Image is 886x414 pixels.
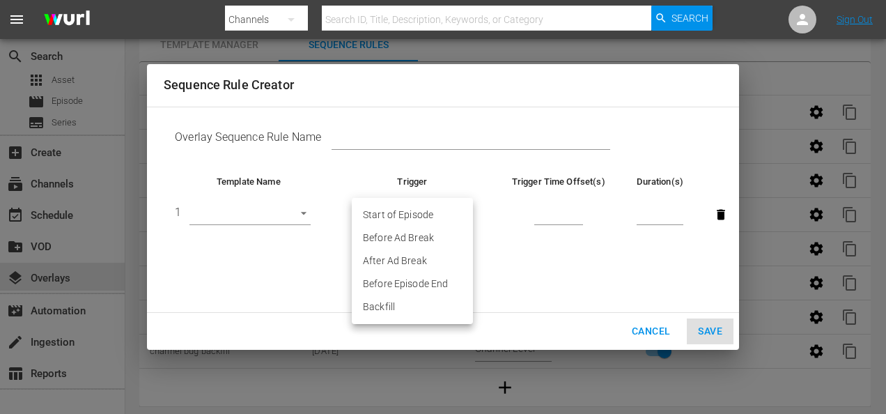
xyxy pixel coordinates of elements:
li: Start of Episode [352,204,473,227]
li: Before Ad Break [352,227,473,250]
li: Backfill [352,296,473,319]
li: Before Episode End [352,273,473,296]
span: menu [8,11,25,28]
a: Sign Out [837,14,873,25]
li: After Ad Break [352,250,473,273]
img: ans4CAIJ8jUAAAAAAAAAAAAAAAAAAAAAAAAgQb4GAAAAAAAAAAAAAAAAAAAAAAAAJMjXAAAAAAAAAAAAAAAAAAAAAAAAgAT5G... [33,3,100,36]
span: Search [671,6,708,31]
